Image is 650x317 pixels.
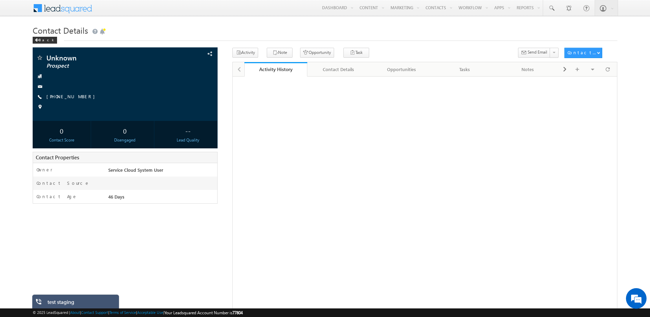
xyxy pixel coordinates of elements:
div: Contact Score [34,137,89,143]
button: Opportunity [300,48,334,58]
span: Your Leadsquared Account Number is [164,310,243,315]
span: Contact Details [33,25,88,36]
label: Contact Age [36,193,77,200]
div: Disengaged [98,137,152,143]
div: 0 [34,124,89,137]
a: Contact Support [81,310,108,315]
button: Contact Actions [564,48,602,58]
div: Notes [502,65,553,73]
button: Send Email [518,48,550,58]
a: Opportunities [371,62,433,77]
a: Tasks [433,62,496,77]
a: About [70,310,80,315]
a: Activity History [244,62,307,77]
span: Service Cloud System User [108,167,163,173]
span: Unknown [46,54,162,61]
a: Contact Details [307,62,370,77]
button: Note [267,48,293,58]
a: [PHONE_NUMBER] [46,93,98,99]
div: Lead Quality [161,137,216,143]
div: Back [33,37,57,44]
button: Task [343,48,369,58]
span: Send Email [528,49,547,55]
a: Back [33,36,60,42]
span: Contact Properties [36,154,79,161]
a: Notes [496,62,559,77]
div: Opportunities [376,65,427,73]
label: Contact Source [36,180,90,186]
div: -- [161,124,216,137]
div: Contact Actions [568,49,597,56]
a: Acceptable Use [137,310,163,315]
div: 46 Days [107,193,217,203]
div: Activity History [250,66,302,72]
span: Prospect [46,63,162,69]
button: Activity [232,48,258,58]
span: 77804 [232,310,243,315]
div: 0 [98,124,152,137]
div: Tasks [439,65,490,73]
label: Owner [36,167,53,173]
div: Contact Details [313,65,364,73]
a: Terms of Service [109,310,136,315]
div: test staging [47,299,114,308]
span: © 2025 LeadSquared | | | | | [33,309,243,316]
